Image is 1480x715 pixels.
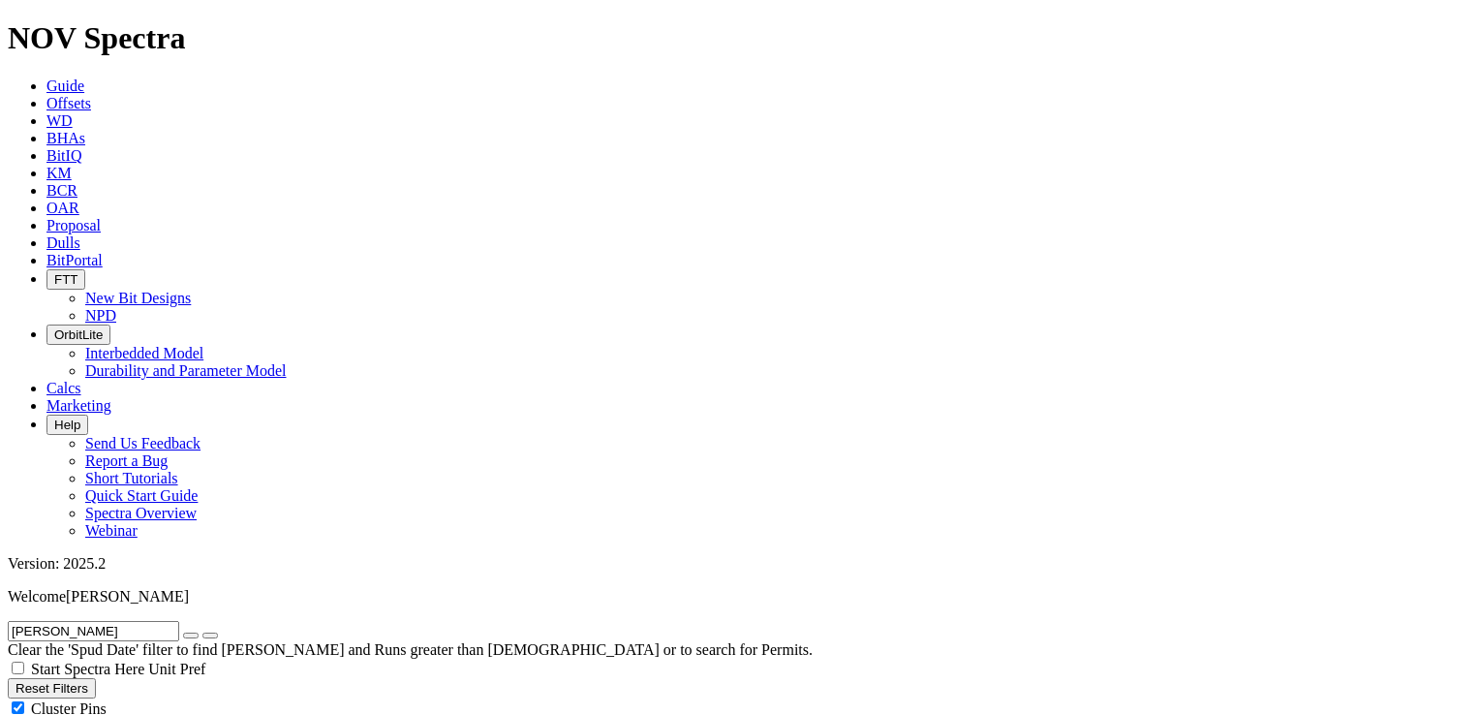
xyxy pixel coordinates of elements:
[31,661,144,677] span: Start Spectra Here
[85,307,116,324] a: NPD
[46,269,85,290] button: FTT
[46,147,81,164] a: BitIQ
[46,78,84,94] a: Guide
[148,661,205,677] span: Unit Pref
[54,327,103,342] span: OrbitLite
[85,452,168,469] a: Report a Bug
[85,487,198,504] a: Quick Start Guide
[85,345,203,361] a: Interbedded Model
[46,397,111,414] a: Marketing
[85,522,138,539] a: Webinar
[85,362,287,379] a: Durability and Parameter Model
[54,272,77,287] span: FTT
[8,20,1472,56] h1: NOV Spectra
[46,234,80,251] a: Dulls
[8,678,96,699] button: Reset Filters
[46,112,73,129] a: WD
[8,588,1472,606] p: Welcome
[8,555,1472,573] div: Version: 2025.2
[85,435,200,451] a: Send Us Feedback
[46,325,110,345] button: OrbitLite
[8,621,179,641] input: Search
[54,418,80,432] span: Help
[46,380,81,396] a: Calcs
[46,165,72,181] a: KM
[8,641,813,658] span: Clear the 'Spud Date' filter to find [PERSON_NAME] and Runs greater than [DEMOGRAPHIC_DATA] or to...
[12,662,24,674] input: Start Spectra Here
[85,290,191,306] a: New Bit Designs
[85,470,178,486] a: Short Tutorials
[66,588,189,605] span: [PERSON_NAME]
[46,217,101,233] a: Proposal
[85,505,197,521] a: Spectra Overview
[46,95,91,111] a: Offsets
[46,415,88,435] button: Help
[46,200,79,216] a: OAR
[46,130,85,146] a: BHAs
[46,182,77,199] a: BCR
[46,252,103,268] a: BitPortal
